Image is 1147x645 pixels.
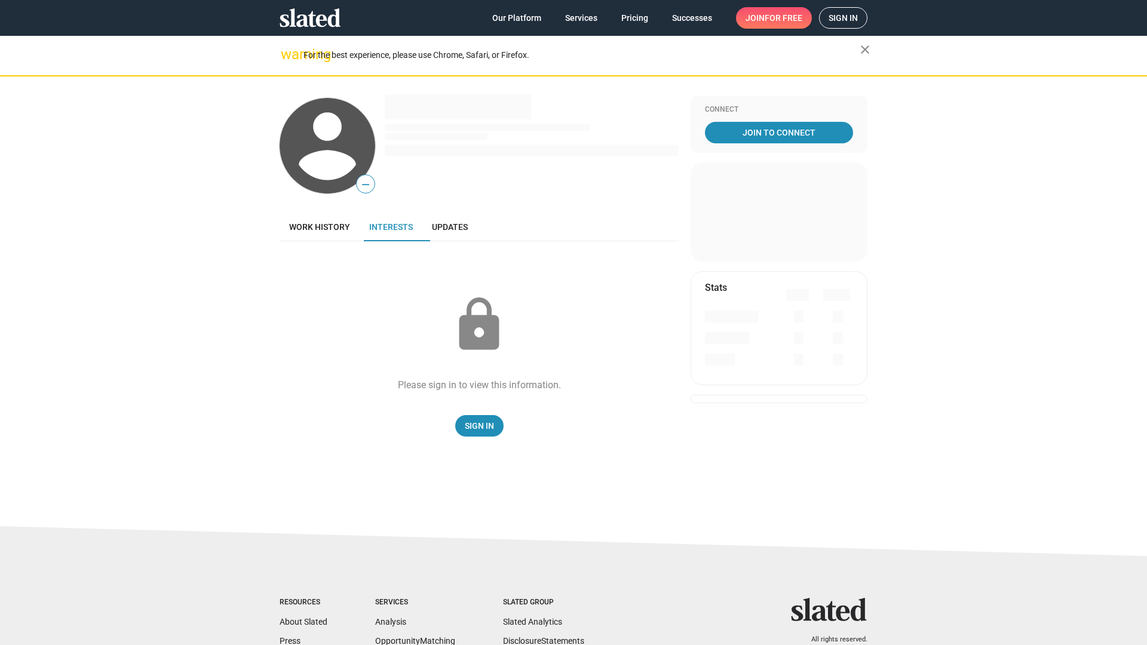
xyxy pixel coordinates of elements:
[746,7,802,29] span: Join
[858,42,872,57] mat-icon: close
[503,598,584,607] div: Slated Group
[398,379,561,391] div: Please sign in to view this information.
[663,7,722,29] a: Successes
[612,7,658,29] a: Pricing
[360,213,422,241] a: Interests
[705,105,853,115] div: Connect
[705,122,853,143] a: Join To Connect
[556,7,607,29] a: Services
[422,213,477,241] a: Updates
[289,222,350,232] span: Work history
[375,617,406,626] a: Analysis
[357,177,375,192] span: —
[465,415,494,437] span: Sign In
[705,281,727,294] mat-card-title: Stats
[829,8,858,28] span: Sign in
[503,617,562,626] a: Slated Analytics
[280,213,360,241] a: Work history
[492,7,541,29] span: Our Platform
[707,122,851,143] span: Join To Connect
[621,7,648,29] span: Pricing
[455,415,504,437] a: Sign In
[819,7,867,29] a: Sign in
[736,7,812,29] a: Joinfor free
[483,7,551,29] a: Our Platform
[281,47,295,62] mat-icon: warning
[672,7,712,29] span: Successes
[375,598,455,607] div: Services
[280,617,327,626] a: About Slated
[369,222,413,232] span: Interests
[432,222,468,232] span: Updates
[280,598,327,607] div: Resources
[303,47,860,63] div: For the best experience, please use Chrome, Safari, or Firefox.
[565,7,597,29] span: Services
[765,7,802,29] span: for free
[449,295,509,355] mat-icon: lock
